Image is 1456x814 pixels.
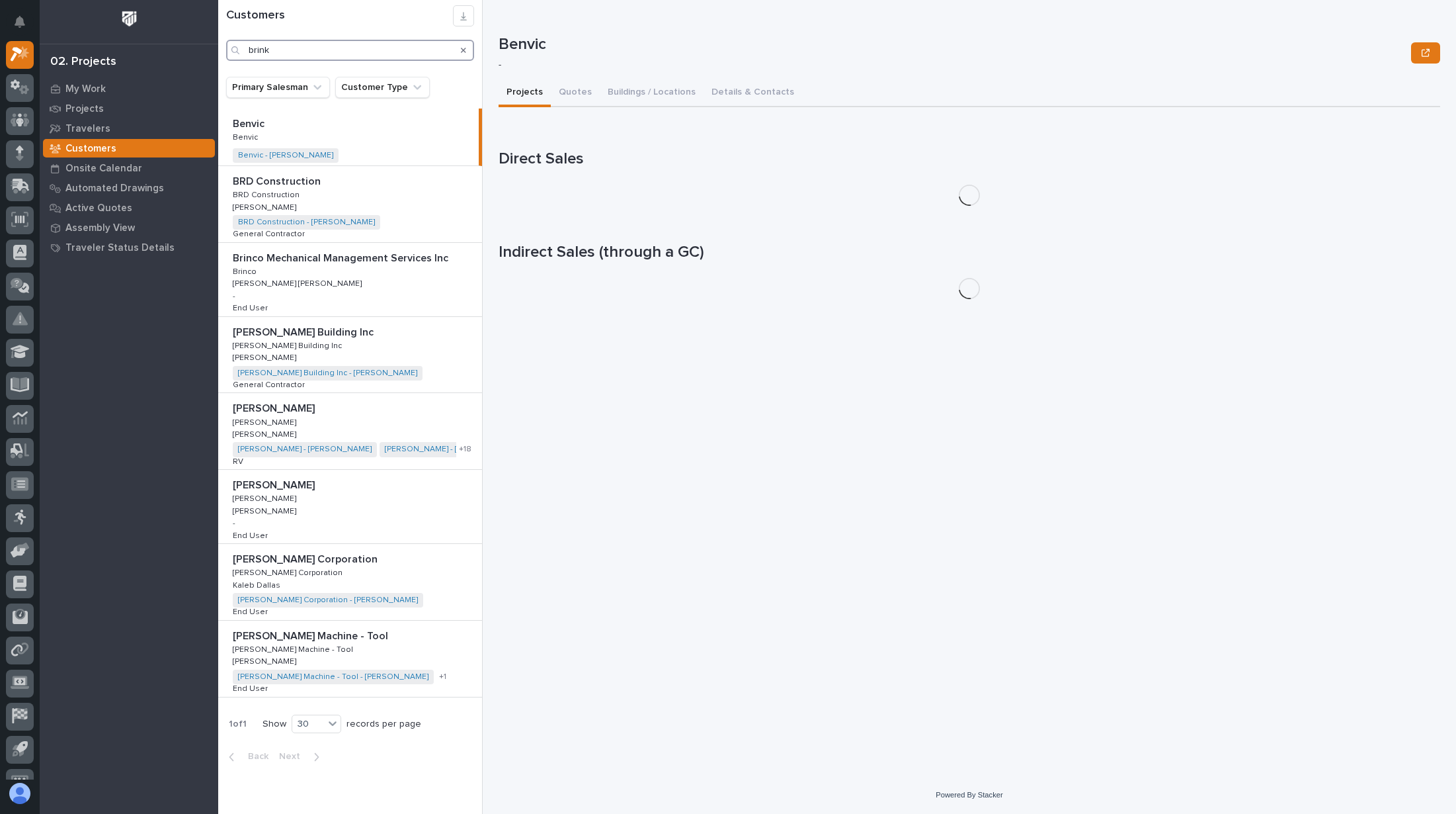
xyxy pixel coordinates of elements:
[233,627,391,643] p: [PERSON_NAME] Machine - Tool
[499,150,1440,169] h1: Direct Sales
[233,115,267,130] p: Benvic
[238,596,418,605] a: [PERSON_NAME] Corporation - [PERSON_NAME]
[346,719,421,730] p: records per page
[233,578,283,590] p: Kaleb Dallas
[499,35,1406,54] p: Benvic
[6,780,34,807] button: users-avatar
[233,428,299,439] p: [PERSON_NAME]
[233,339,344,351] p: [PERSON_NAME] Building Inc
[65,103,104,115] p: Projects
[40,198,218,218] a: Active Quotes
[226,9,453,23] h1: Customers
[238,445,372,454] a: [PERSON_NAME] - [PERSON_NAME]
[233,492,299,504] p: [PERSON_NAME]
[233,416,299,428] p: [PERSON_NAME]
[233,504,299,516] p: [PERSON_NAME]
[233,476,317,492] p: [PERSON_NAME]
[233,173,323,188] p: BRD Construction
[117,7,142,31] img: Workspace Logo
[50,55,116,69] div: 02. Projects
[499,79,551,107] button: Projects
[499,60,1400,71] p: -
[233,201,299,212] p: [PERSON_NAME]
[439,673,446,681] span: + 1
[240,750,268,762] span: Back
[40,218,218,238] a: Assembly View
[40,178,218,198] a: Automated Drawings
[233,227,307,239] p: General Contractor
[459,445,471,453] span: + 18
[279,750,308,762] span: Next
[233,605,270,617] p: End User
[704,79,802,107] button: Details & Contacts
[218,109,482,166] a: BenvicBenvic BenvicBenvic Benvic - [PERSON_NAME]
[233,455,246,467] p: RV
[40,118,218,138] a: Travelers
[65,163,142,175] p: Onsite Calendar
[218,393,482,470] a: [PERSON_NAME][PERSON_NAME] [PERSON_NAME][PERSON_NAME] [PERSON_NAME][PERSON_NAME] [PERSON_NAME] - ...
[233,378,307,390] p: General Contractor
[233,301,270,313] p: End User
[238,672,428,682] a: [PERSON_NAME] Machine - Tool - [PERSON_NAME]
[233,130,261,142] p: Benvic
[226,40,474,61] input: Search
[40,138,218,158] a: Customers
[233,249,451,265] p: Brinco Mechanical Management Services Inc
[233,265,259,277] p: Brinco
[335,77,430,98] button: Customer Type
[226,77,330,98] button: Primary Salesman
[233,277,364,289] p: [PERSON_NAME] [PERSON_NAME]
[218,708,257,741] p: 1 of 1
[600,79,704,107] button: Buildings / Locations
[233,551,380,566] p: [PERSON_NAME] Corporation
[65,143,116,155] p: Customers
[218,621,482,698] a: [PERSON_NAME] Machine - Tool[PERSON_NAME] Machine - Tool [PERSON_NAME] Machine - Tool[PERSON_NAME...
[238,369,417,378] a: [PERSON_NAME] Building Inc - [PERSON_NAME]
[936,791,1002,799] a: Powered By Stacker
[218,166,482,243] a: BRD ConstructionBRD Construction BRD ConstructionBRD Construction [PERSON_NAME][PERSON_NAME] BRD ...
[218,750,274,762] button: Back
[263,719,286,730] p: Show
[65,242,175,254] p: Traveler Status Details
[233,655,299,666] p: [PERSON_NAME]
[65,183,164,195] p: Automated Drawings
[233,643,356,655] p: [PERSON_NAME] Machine - Tool
[40,238,218,257] a: Traveler Status Details
[238,218,375,227] a: BRD Construction - [PERSON_NAME]
[233,566,345,578] p: [PERSON_NAME] Corporation
[551,79,600,107] button: Quotes
[499,243,1440,262] h1: Indirect Sales (through a GC)
[17,16,34,37] div: Notifications
[40,79,218,99] a: My Work
[65,83,106,95] p: My Work
[233,324,376,339] p: [PERSON_NAME] Building Inc
[233,188,302,200] p: BRD Construction
[65,123,110,135] p: Travelers
[218,317,482,394] a: [PERSON_NAME] Building Inc[PERSON_NAME] Building Inc [PERSON_NAME] Building Inc[PERSON_NAME] Buil...
[274,750,330,762] button: Next
[233,682,270,694] p: End User
[218,470,482,544] a: [PERSON_NAME][PERSON_NAME] [PERSON_NAME][PERSON_NAME] [PERSON_NAME][PERSON_NAME] -End UserEnd User
[292,717,324,731] div: 30
[6,8,34,36] button: Notifications
[233,529,270,541] p: End User
[65,203,132,214] p: Active Quotes
[40,158,218,178] a: Onsite Calendar
[385,445,518,454] a: [PERSON_NAME] - [PERSON_NAME]
[233,351,299,363] p: [PERSON_NAME]
[218,544,482,621] a: [PERSON_NAME] Corporation[PERSON_NAME] Corporation [PERSON_NAME] Corporation[PERSON_NAME] Corpora...
[238,151,333,160] a: Benvic - [PERSON_NAME]
[233,400,317,415] p: [PERSON_NAME]
[40,99,218,118] a: Projects
[218,243,482,317] a: Brinco Mechanical Management Services IncBrinco Mechanical Management Services Inc BrincoBrinco [...
[233,292,235,301] p: -
[65,222,135,234] p: Assembly View
[233,519,235,528] p: -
